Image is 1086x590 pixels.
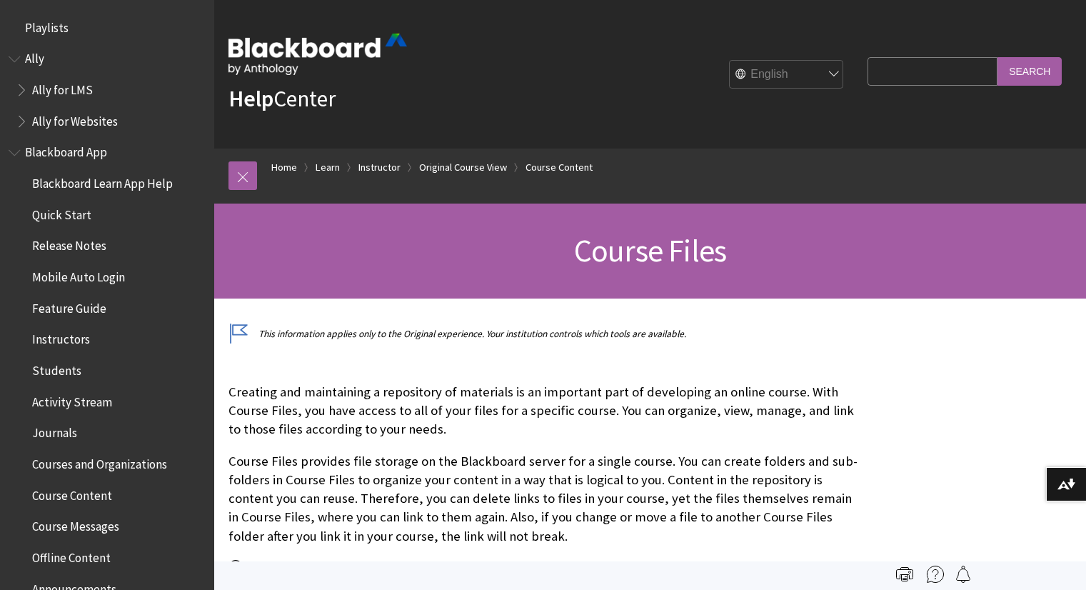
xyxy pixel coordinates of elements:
span: Blackboard App [25,141,107,160]
a: Instructor [358,159,401,176]
a: More on how to use web folders to organize Course Files [248,559,569,576]
span: Ally for Websites [32,109,118,129]
nav: Book outline for Playlists [9,16,206,40]
span: Feature Guide [32,296,106,316]
a: Home [271,159,297,176]
span: Course Messages [32,515,119,534]
img: Blackboard by Anthology [228,34,407,75]
select: Site Language Selector [730,61,844,89]
span: Courses and Organizations [32,452,167,471]
img: Follow this page [955,566,972,583]
span: Playlists [25,16,69,35]
strong: Help [228,84,273,113]
a: Course Content [526,159,593,176]
span: Course Files [574,231,726,270]
span: Journals [32,421,77,441]
span: Ally [25,47,44,66]
a: HelpCenter [228,84,336,113]
span: Students [32,359,81,378]
span: Instructors [32,328,90,347]
span: Blackboard Learn App Help [32,171,173,191]
a: Learn [316,159,340,176]
span: Mobile Auto Login [32,265,125,284]
img: More help [927,566,944,583]
a: Original Course View [419,159,507,176]
img: Print [896,566,913,583]
p: Course Files provides file storage on the Blackboard server for a single course. You can create f... [228,452,860,546]
nav: Book outline for Anthology Ally Help [9,47,206,134]
span: Offline Content [32,546,111,565]
span: Release Notes [32,234,106,254]
p: This information applies only to the Original experience. Your institution controls which tools a... [228,327,860,341]
span: Activity Stream [32,390,112,409]
span: Ally for LMS [32,78,93,97]
span: Quick Start [32,203,91,222]
p: Creating and maintaining a repository of materials is an important part of developing an online c... [228,383,860,439]
span: Course Content [32,484,112,503]
input: Search [997,57,1062,85]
